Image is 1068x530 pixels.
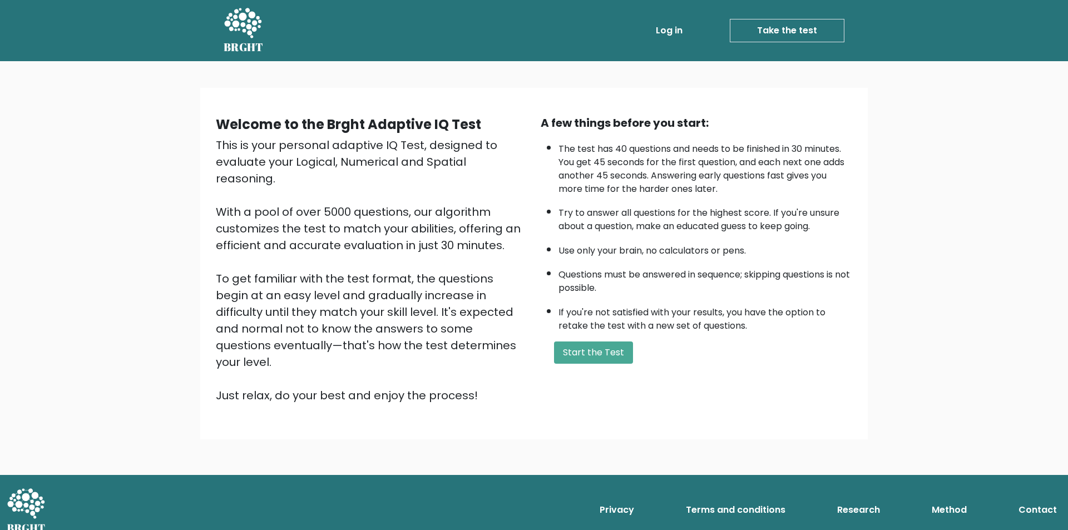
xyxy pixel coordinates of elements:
[216,115,481,133] b: Welcome to the Brght Adaptive IQ Test
[1014,499,1061,521] a: Contact
[927,499,971,521] a: Method
[558,239,852,257] li: Use only your brain, no calculators or pens.
[558,137,852,196] li: The test has 40 questions and needs to be finished in 30 minutes. You get 45 seconds for the firs...
[541,115,852,131] div: A few things before you start:
[558,262,852,295] li: Questions must be answered in sequence; skipping questions is not possible.
[595,499,639,521] a: Privacy
[224,4,264,57] a: BRGHT
[558,300,852,333] li: If you're not satisfied with your results, you have the option to retake the test with a new set ...
[730,19,844,42] a: Take the test
[216,137,527,404] div: This is your personal adaptive IQ Test, designed to evaluate your Logical, Numerical and Spatial ...
[833,499,884,521] a: Research
[558,201,852,233] li: Try to answer all questions for the highest score. If you're unsure about a question, make an edu...
[651,19,687,42] a: Log in
[224,41,264,54] h5: BRGHT
[681,499,790,521] a: Terms and conditions
[554,341,633,364] button: Start the Test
